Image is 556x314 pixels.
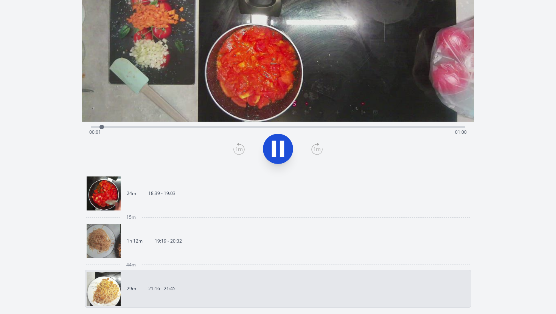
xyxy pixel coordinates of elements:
img: 250808172013_thumb.jpeg [87,224,121,258]
p: 24m [127,190,136,196]
p: 29m [127,286,136,292]
img: 250808191708_thumb.jpeg [87,272,121,306]
p: 19:19 - 20:32 [155,238,182,244]
span: 44m [126,262,136,268]
span: 01:00 [455,129,467,135]
p: 1h 12m [127,238,143,244]
p: 18:39 - 19:03 [148,190,175,196]
img: 250808164007_thumb.jpeg [87,176,121,210]
span: 15m [126,214,136,220]
span: 00:01 [89,129,101,135]
p: 21:16 - 21:45 [148,286,175,292]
